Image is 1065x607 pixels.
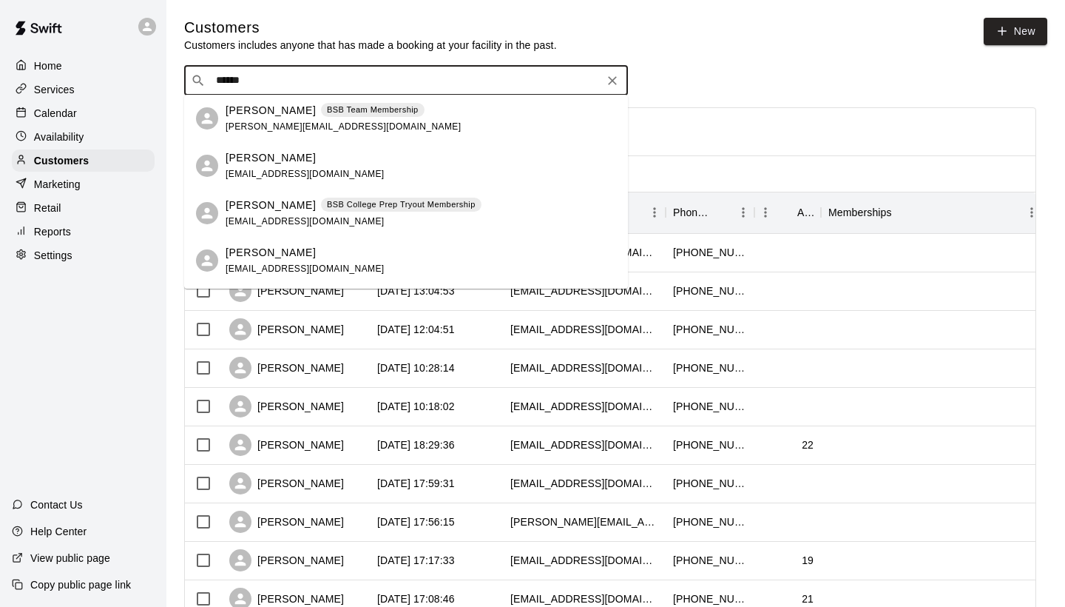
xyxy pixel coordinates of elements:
a: New [984,18,1047,45]
a: Customers [12,150,155,172]
p: Reports [34,224,71,239]
button: Menu [643,201,666,224]
div: +12093609570 [673,322,747,337]
button: Menu [1021,201,1043,224]
div: +15594581755 [673,284,747,298]
a: Home [12,55,155,77]
span: [EMAIL_ADDRESS][DOMAIN_NAME] [226,216,385,227]
div: [PERSON_NAME] [229,549,344,571]
div: alainataeu@gmail.com [510,399,658,414]
p: Services [34,82,75,97]
p: Availability [34,130,84,144]
div: jewellarios@gmail.com [510,284,658,298]
div: [PERSON_NAME] [229,357,344,379]
button: Clear [602,70,623,91]
p: Settings [34,248,72,263]
p: Customers includes anyone that has made a booking at your facility in the past. [184,38,557,53]
span: [PERSON_NAME][EMAIL_ADDRESS][DOMAIN_NAME] [226,121,461,132]
p: [PERSON_NAME] [226,198,316,213]
div: destinyherrera06@icloud.com [510,322,658,337]
div: briannaruiz2@csus.edu [510,437,658,452]
div: saigegbrown@icloud.com [510,553,658,568]
div: Steven Bisping [196,155,218,177]
button: Menu [732,201,754,224]
p: [PERSON_NAME] [226,150,316,166]
div: +18058437222 [673,591,747,606]
a: Retail [12,197,155,219]
p: Copy public page link [30,577,131,592]
div: Age [797,192,814,233]
div: Memberships [828,192,892,233]
div: 19 [802,553,814,568]
a: Availability [12,126,155,148]
p: [PERSON_NAME] [226,245,316,261]
div: [PERSON_NAME] [229,434,344,456]
div: [PERSON_NAME] [229,472,344,494]
div: 2025-10-14 12:04:51 [377,322,455,337]
div: elissabeck2022@gmail.com [510,360,658,375]
h5: Customers [184,18,557,38]
div: 2025-10-13 17:17:33 [377,553,455,568]
a: Marketing [12,173,155,195]
p: [PERSON_NAME] [226,103,316,118]
div: +17072351830 [673,437,747,452]
button: Sort [711,202,732,223]
div: Phone Number [666,192,754,233]
p: Marketing [34,177,81,192]
a: Calendar [12,102,155,124]
div: +19162138714 [673,245,747,260]
p: Calendar [34,106,77,121]
p: Home [34,58,62,73]
div: Memberships [821,192,1043,233]
div: 2025-10-14 13:04:53 [377,284,455,298]
div: 2025-10-13 17:08:46 [377,591,455,606]
div: +19166333450 [673,476,747,491]
p: BSB Team Membership [327,104,419,116]
div: Steven DeHerrera Jr. [196,202,218,224]
div: a.f.villalobos1992@gmail.com [510,476,658,491]
div: steven abelia [196,107,218,130]
div: 2025-10-13 18:29:36 [377,437,455,452]
div: 2025-10-13 17:56:15 [377,514,455,529]
button: Sort [777,202,797,223]
div: Search customers by name or email [184,66,628,95]
p: Contact Us [30,497,83,512]
div: +19169149874 [673,399,747,414]
a: Reports [12,221,155,243]
span: [EMAIL_ADDRESS][DOMAIN_NAME] [226,169,385,179]
div: +19164304570 [673,514,747,529]
button: Menu [754,201,777,224]
p: BSB College Prep Tryout Membership [327,198,476,211]
div: +16263659173 [673,360,747,375]
div: 22 [802,437,814,452]
div: 2025-10-14 10:28:14 [377,360,455,375]
div: [PERSON_NAME] [229,318,344,341]
div: jaidenlopez31@gmail.com [510,591,658,606]
a: Services [12,78,155,101]
span: [EMAIL_ADDRESS][DOMAIN_NAME] [226,264,385,274]
p: Customers [34,153,89,168]
div: Phone Number [673,192,711,233]
div: Steven Bowman [196,249,218,272]
div: [PERSON_NAME] [229,511,344,533]
p: View public page [30,551,110,566]
div: 2025-10-14 10:18:02 [377,399,455,414]
div: Age [754,192,821,233]
div: Email [503,192,666,233]
div: 21 [802,591,814,606]
div: [PERSON_NAME] [229,280,344,302]
div: james.berryman@yahoo.com [510,514,658,529]
a: Settings [12,244,155,266]
button: Sort [892,202,913,223]
p: Help Center [30,524,87,539]
p: Retail [34,201,61,215]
